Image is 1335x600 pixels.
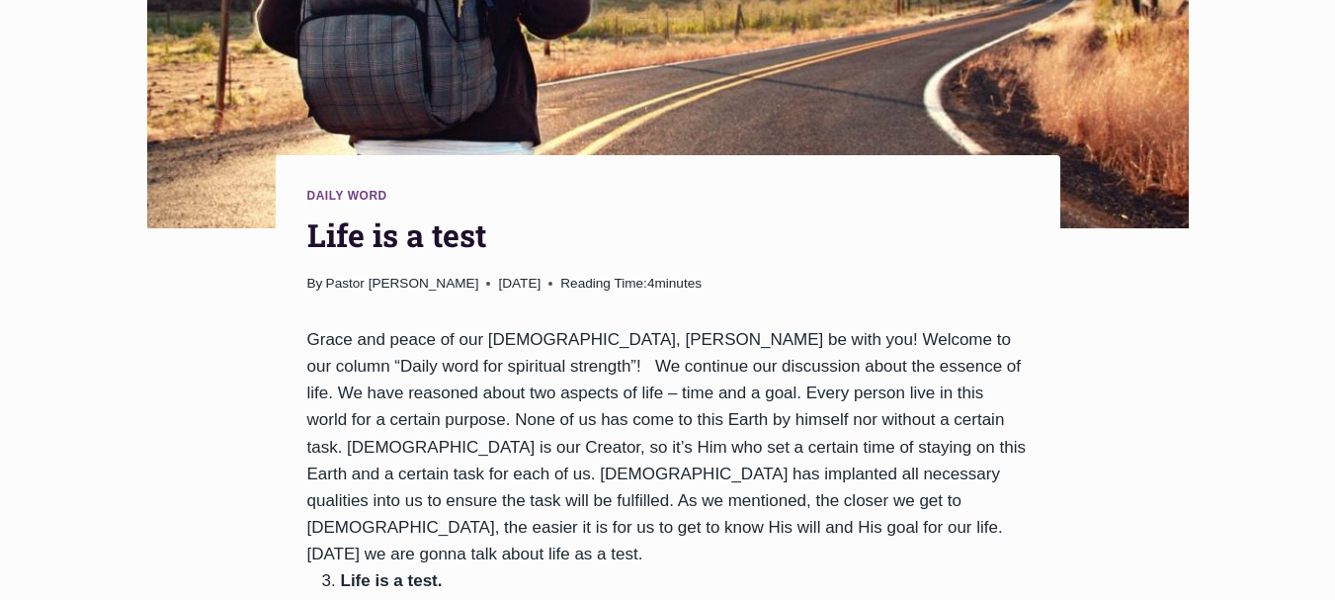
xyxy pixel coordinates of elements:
[560,273,702,295] span: 4
[498,273,541,295] time: [DATE]
[307,189,387,203] a: Daily Word
[307,212,1029,259] h1: Life is a test
[560,276,647,291] span: Reading Time:
[654,276,702,291] span: minutes
[307,273,323,295] span: By
[326,276,479,291] a: Pastor [PERSON_NAME]
[341,571,443,590] strong: Life is a test.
